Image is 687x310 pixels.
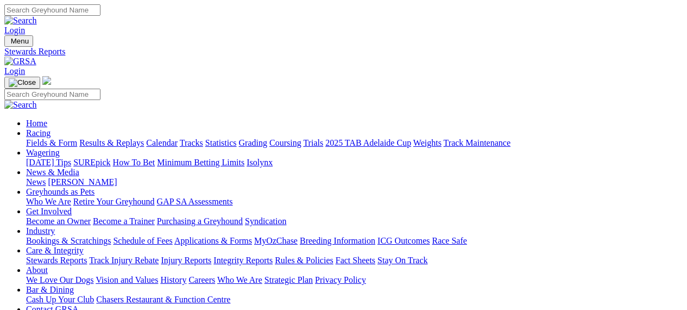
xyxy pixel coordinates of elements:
[26,295,683,305] div: Bar & Dining
[157,158,244,167] a: Minimum Betting Limits
[26,236,683,246] div: Industry
[213,256,273,265] a: Integrity Reports
[264,275,313,284] a: Strategic Plan
[217,275,262,284] a: Who We Are
[26,207,72,216] a: Get Involved
[4,66,25,76] a: Login
[26,256,87,265] a: Stewards Reports
[413,138,442,147] a: Weights
[26,285,74,294] a: Bar & Dining
[432,236,467,245] a: Race Safe
[26,216,91,226] a: Become an Owner
[96,275,158,284] a: Vision and Values
[26,177,683,187] div: News & Media
[180,138,203,147] a: Tracks
[26,158,683,168] div: Wagering
[188,275,215,284] a: Careers
[26,148,60,157] a: Wagering
[89,256,159,265] a: Track Injury Rebate
[377,256,427,265] a: Stay On Track
[26,236,111,245] a: Bookings & Scratchings
[26,187,94,196] a: Greyhounds as Pets
[205,138,237,147] a: Statistics
[269,138,301,147] a: Coursing
[245,216,286,226] a: Syndication
[26,119,47,128] a: Home
[26,216,683,226] div: Get Involved
[73,158,110,167] a: SUREpick
[26,177,46,187] a: News
[48,177,117,187] a: [PERSON_NAME]
[42,76,51,85] img: logo-grsa-white.png
[325,138,411,147] a: 2025 TAB Adelaide Cup
[4,4,100,16] input: Search
[73,197,155,206] a: Retire Your Greyhound
[26,197,683,207] div: Greyhounds as Pets
[4,57,36,66] img: GRSA
[4,100,37,110] img: Search
[26,158,71,167] a: [DATE] Tips
[26,295,94,304] a: Cash Up Your Club
[113,236,172,245] a: Schedule of Fees
[444,138,510,147] a: Track Maintenance
[26,275,93,284] a: We Love Our Dogs
[157,216,243,226] a: Purchasing a Greyhound
[4,16,37,26] img: Search
[160,275,186,284] a: History
[26,226,55,235] a: Industry
[4,89,100,100] input: Search
[26,138,77,147] a: Fields & Form
[4,77,40,89] button: Toggle navigation
[157,197,233,206] a: GAP SA Assessments
[315,275,366,284] a: Privacy Policy
[9,78,36,87] img: Close
[79,138,144,147] a: Results & Replays
[303,138,323,147] a: Trials
[146,138,178,147] a: Calendar
[26,246,84,255] a: Care & Integrity
[174,236,252,245] a: Applications & Forms
[26,138,683,148] div: Racing
[93,216,155,226] a: Become a Trainer
[300,236,375,245] a: Breeding Information
[247,158,273,167] a: Isolynx
[4,26,25,35] a: Login
[239,138,267,147] a: Grading
[26,256,683,265] div: Care & Integrity
[96,295,230,304] a: Chasers Restaurant & Function Centre
[26,197,71,206] a: Who We Are
[4,47,683,57] a: Stewards Reports
[336,256,375,265] a: Fact Sheets
[275,256,333,265] a: Rules & Policies
[26,275,683,285] div: About
[26,128,51,138] a: Racing
[161,256,211,265] a: Injury Reports
[113,158,155,167] a: How To Bet
[26,168,79,177] a: News & Media
[26,265,48,275] a: About
[254,236,298,245] a: MyOzChase
[377,236,430,245] a: ICG Outcomes
[4,35,33,47] button: Toggle navigation
[11,37,29,45] span: Menu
